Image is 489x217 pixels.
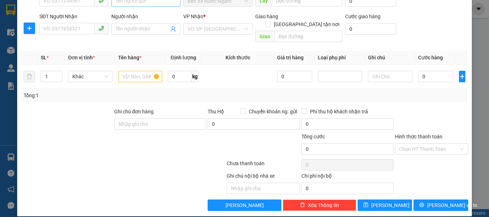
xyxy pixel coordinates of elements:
label: Hình thức thanh toán [395,134,442,139]
span: [PERSON_NAME] và In [427,201,477,209]
div: Chưa thanh toán [226,159,301,172]
input: Cước giao hàng [345,23,396,35]
span: Kích thước [226,55,250,60]
span: Khác [72,71,108,82]
button: plus [459,71,465,82]
span: Phí thu hộ khách nhận trả [307,108,371,115]
span: Định lượng [171,55,196,60]
span: SL [41,55,47,60]
span: Decrease Value [54,77,62,82]
span: check-circle [212,8,217,13]
span: Chuyển khoản ng. gửi [246,108,300,115]
span: [PERSON_NAME] [226,201,264,209]
span: Giao [255,31,274,42]
div: Ghi chú nội bộ nhà xe [227,172,300,183]
th: Ghi chú [365,51,415,65]
span: delete [300,202,305,208]
label: Cước giao hàng [345,14,381,19]
span: Giá trị hàng [277,55,304,60]
div: Người nhận [111,13,180,20]
div: Chi phí nội bộ [301,172,393,183]
div: SĐT Người Nhận [39,13,108,20]
input: Nhập ghi chú [227,183,300,194]
span: Thu Hộ [208,109,224,114]
span: Xóa Thông tin [308,201,339,209]
span: printer [419,202,424,208]
span: save [363,202,368,208]
button: [PERSON_NAME] [208,199,281,211]
span: Cước hàng [418,55,443,60]
span: Tổng cước [301,134,325,139]
input: VD: Bàn, Ghế [118,71,163,82]
span: up [56,72,60,77]
span: VP Nhận [183,14,203,19]
label: Ghi chú đơn hàng [114,109,154,114]
span: kg [192,71,199,82]
span: [PERSON_NAME] [371,201,410,209]
span: [GEOGRAPHIC_DATA] tận nơi [271,20,342,28]
span: Tên hàng [118,55,141,60]
input: 0 [277,71,312,82]
span: plus [459,74,465,79]
span: down [56,77,60,82]
span: user-add [170,26,176,32]
button: save[PERSON_NAME] [358,199,412,211]
button: printer[PERSON_NAME] và In [413,199,468,211]
span: Đơn vị tính [68,55,95,60]
div: Tổng: 1 [24,92,189,99]
input: Ghi Chú [368,71,412,82]
input: Ghi chú đơn hàng [114,118,206,130]
span: plus [24,25,35,31]
button: plus [24,23,35,34]
input: Dọc đường [274,31,342,42]
span: Tạo đơn hàng thành công [220,8,277,13]
button: deleteXóa Thông tin [283,199,356,211]
button: delete [24,71,35,82]
span: Increase Value [54,71,62,77]
th: Loại phụ phí [315,51,365,65]
span: phone [98,25,104,31]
